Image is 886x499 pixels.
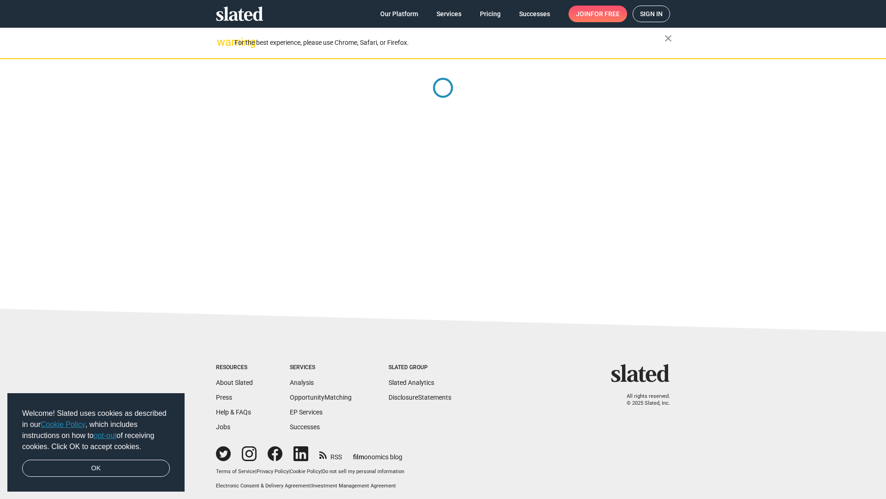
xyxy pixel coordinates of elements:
[7,393,185,492] div: cookieconsent
[576,6,620,22] span: Join
[310,483,311,489] span: |
[480,6,501,22] span: Pricing
[290,364,352,371] div: Services
[591,6,620,22] span: for free
[234,37,664,49] div: For the best experience, please use Chrome, Safari, or Firefox.
[216,394,232,401] a: Press
[473,6,508,22] a: Pricing
[663,33,674,44] mat-icon: close
[290,469,321,475] a: Cookie Policy
[255,469,257,475] span: |
[216,379,253,386] a: About Slated
[216,483,310,489] a: Electronic Consent & Delivery Agreement
[41,420,85,428] a: Cookie Policy
[353,445,402,462] a: filmonomics blog
[633,6,670,22] a: Sign in
[257,469,288,475] a: Privacy Policy
[290,394,352,401] a: OpportunityMatching
[311,483,396,489] a: Investment Management Agreement
[380,6,418,22] span: Our Platform
[389,394,451,401] a: DisclosureStatements
[290,423,320,431] a: Successes
[290,379,314,386] a: Analysis
[216,469,255,475] a: Terms of Service
[617,393,670,407] p: All rights reserved. © 2025 Slated, Inc.
[319,447,342,462] a: RSS
[512,6,557,22] a: Successes
[216,423,230,431] a: Jobs
[22,460,170,477] a: dismiss cookie message
[216,364,253,371] div: Resources
[429,6,469,22] a: Services
[373,6,425,22] a: Our Platform
[290,408,323,416] a: EP Services
[519,6,550,22] span: Successes
[94,432,117,439] a: opt-out
[353,453,364,461] span: film
[321,469,322,475] span: |
[288,469,290,475] span: |
[322,469,404,475] button: Do not sell my personal information
[437,6,461,22] span: Services
[216,408,251,416] a: Help & FAQs
[22,408,170,452] span: Welcome! Slated uses cookies as described in our , which includes instructions on how to of recei...
[389,364,451,371] div: Slated Group
[640,6,663,22] span: Sign in
[569,6,627,22] a: Joinfor free
[217,37,228,48] mat-icon: warning
[389,379,434,386] a: Slated Analytics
